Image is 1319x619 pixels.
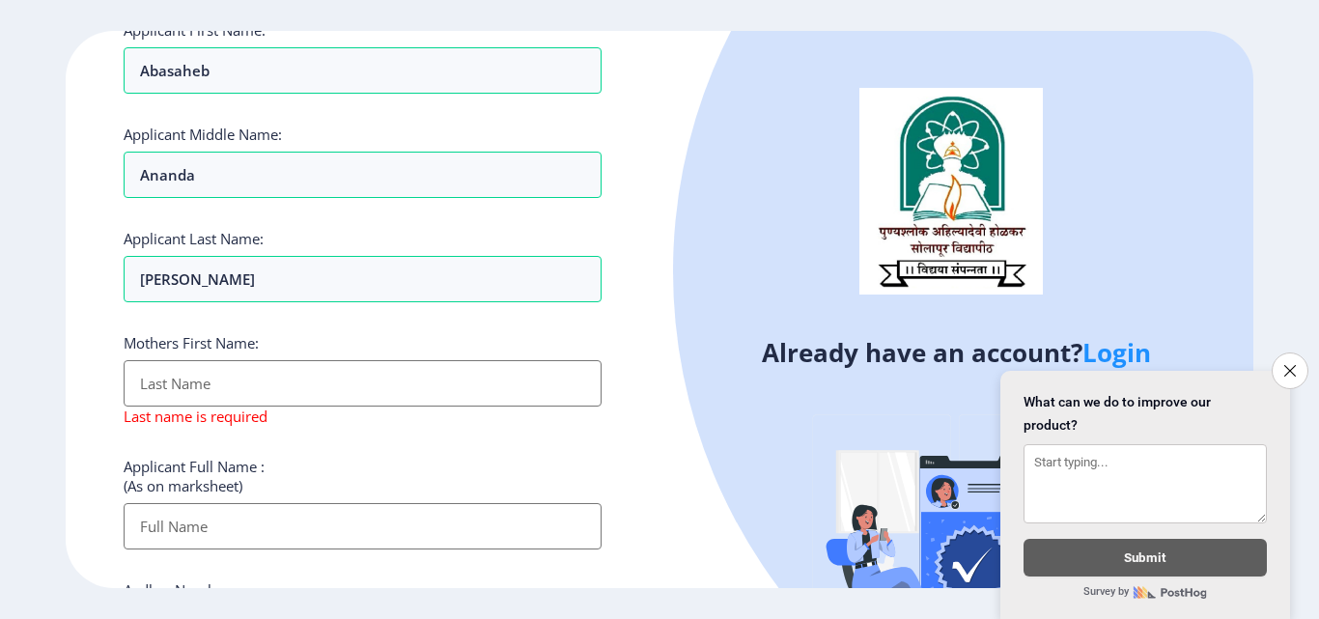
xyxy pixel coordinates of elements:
label: Applicant Last Name: [124,229,264,248]
span: Last name is required [124,407,267,426]
label: Applicant Full Name : (As on marksheet) [124,457,265,495]
h4: Already have an account? [674,337,1239,368]
input: First Name [124,47,602,94]
input: Last Name [124,256,602,302]
input: First Name [124,152,602,198]
label: Mothers First Name: [124,333,259,352]
input: Last Name [124,360,602,407]
input: Full Name [124,503,602,549]
a: Login [1082,335,1151,370]
img: logo [859,88,1043,295]
label: Applicant Middle Name: [124,125,282,144]
label: Applicant First Name: [124,20,266,40]
label: Aadhar Number : [124,580,238,600]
